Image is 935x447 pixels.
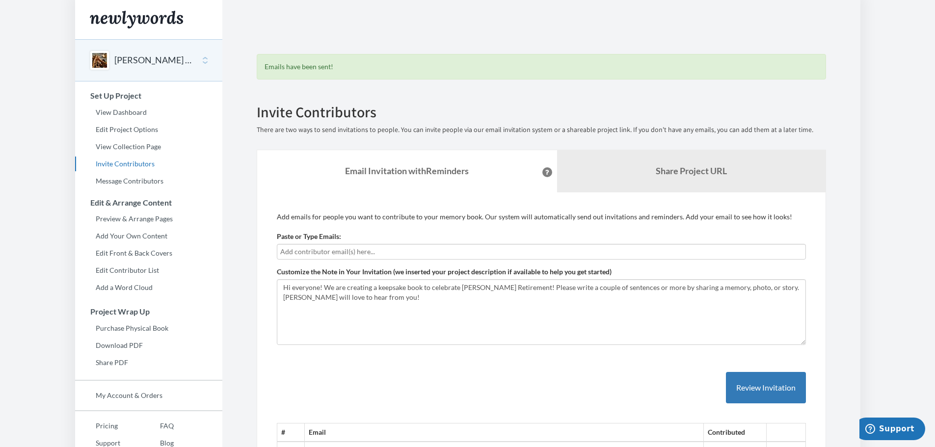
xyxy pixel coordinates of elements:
a: View Dashboard [75,105,222,120]
div: Emails have been sent! [257,54,826,79]
th: Contributed [703,423,766,442]
h3: Project Wrap Up [76,307,222,316]
b: Share Project URL [656,165,727,176]
label: Customize the Note in Your Invitation (we inserted your project description if available to help ... [277,267,612,277]
textarea: Hi everyone! We are creating a keepsake book to celebrate [PERSON_NAME] Retirement! Please contri... [277,279,806,345]
p: Add emails for people you want to contribute to your memory book. Our system will automatically s... [277,212,806,222]
a: Purchase Physical Book [75,321,222,336]
a: Edit Contributor List [75,263,222,278]
a: Edit Project Options [75,122,222,137]
th: Email [304,423,703,442]
a: Add a Word Cloud [75,280,222,295]
a: My Account & Orders [75,388,222,403]
th: # [277,423,304,442]
a: Pricing [75,419,139,433]
a: Edit Front & Back Covers [75,246,222,261]
iframe: Opens a widget where you can chat to one of our agents [859,418,925,442]
button: [PERSON_NAME] Retirement Gift [114,54,194,67]
a: Download PDF [75,338,222,353]
p: There are two ways to send invitations to people. You can invite people via our email invitation ... [257,125,826,135]
h3: Edit & Arrange Content [76,198,222,207]
img: Newlywords logo [90,11,183,28]
button: Review Invitation [726,372,806,404]
strong: Email Invitation with Reminders [345,165,469,176]
a: Message Contributors [75,174,222,188]
a: View Collection Page [75,139,222,154]
label: Paste or Type Emails: [277,232,341,241]
a: FAQ [139,419,174,433]
h3: Set Up Project [76,91,222,100]
input: Add contributor email(s) here... [280,246,802,257]
a: Add Your Own Content [75,229,222,243]
a: Invite Contributors [75,157,222,171]
h2: Invite Contributors [257,104,826,120]
a: Preview & Arrange Pages [75,211,222,226]
a: Share PDF [75,355,222,370]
